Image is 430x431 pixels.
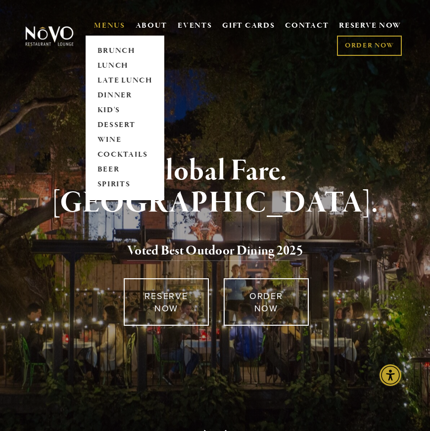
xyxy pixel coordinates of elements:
[124,278,209,326] a: RESERVE NOW
[94,44,156,59] a: BRUNCH
[178,21,212,31] a: EVENTS
[94,73,156,88] a: LATE LUNCH
[339,17,401,36] a: RESERVE NOW
[94,103,156,118] a: KID'S
[94,21,125,31] a: MENUS
[337,36,402,56] a: ORDER NOW
[94,147,156,162] a: COCKTAILS
[24,26,75,46] img: Novo Restaurant &amp; Lounge
[94,88,156,103] a: DINNER
[94,132,156,147] a: WINE
[136,21,168,31] a: ABOUT
[222,17,275,36] a: GIFT CARDS
[224,278,309,326] a: ORDER NOW
[94,162,156,177] a: BEER
[94,58,156,73] a: LUNCH
[285,17,329,36] a: CONTACT
[127,242,296,261] a: Voted Best Outdoor Dining 202
[94,118,156,132] a: DESSERT
[52,152,378,222] strong: Global Fare. [GEOGRAPHIC_DATA].
[380,364,401,386] div: Accessibility Menu
[36,241,395,261] h2: 5
[94,177,156,192] a: SPIRITS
